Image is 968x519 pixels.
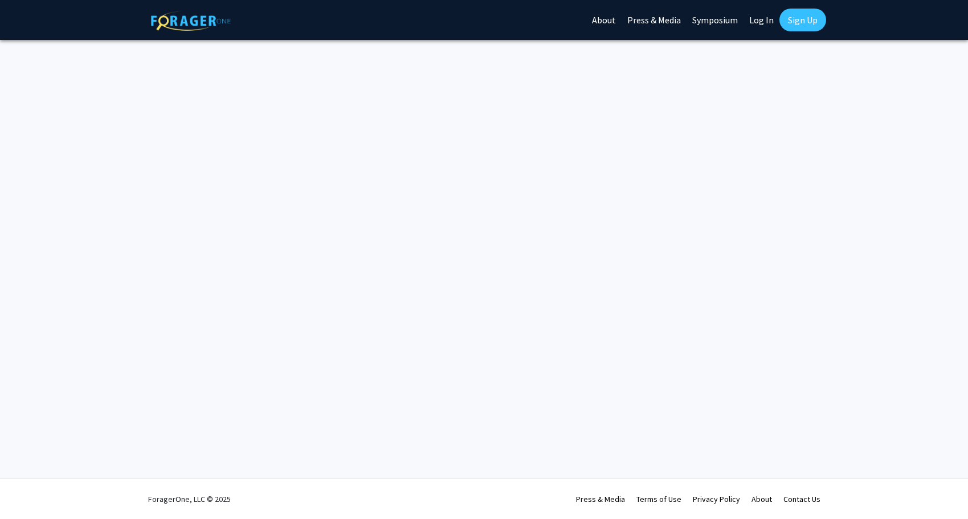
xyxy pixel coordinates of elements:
[779,9,826,31] a: Sign Up
[148,479,231,519] div: ForagerOne, LLC © 2025
[751,494,772,504] a: About
[693,494,740,504] a: Privacy Policy
[783,494,820,504] a: Contact Us
[151,11,231,31] img: ForagerOne Logo
[636,494,681,504] a: Terms of Use
[576,494,625,504] a: Press & Media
